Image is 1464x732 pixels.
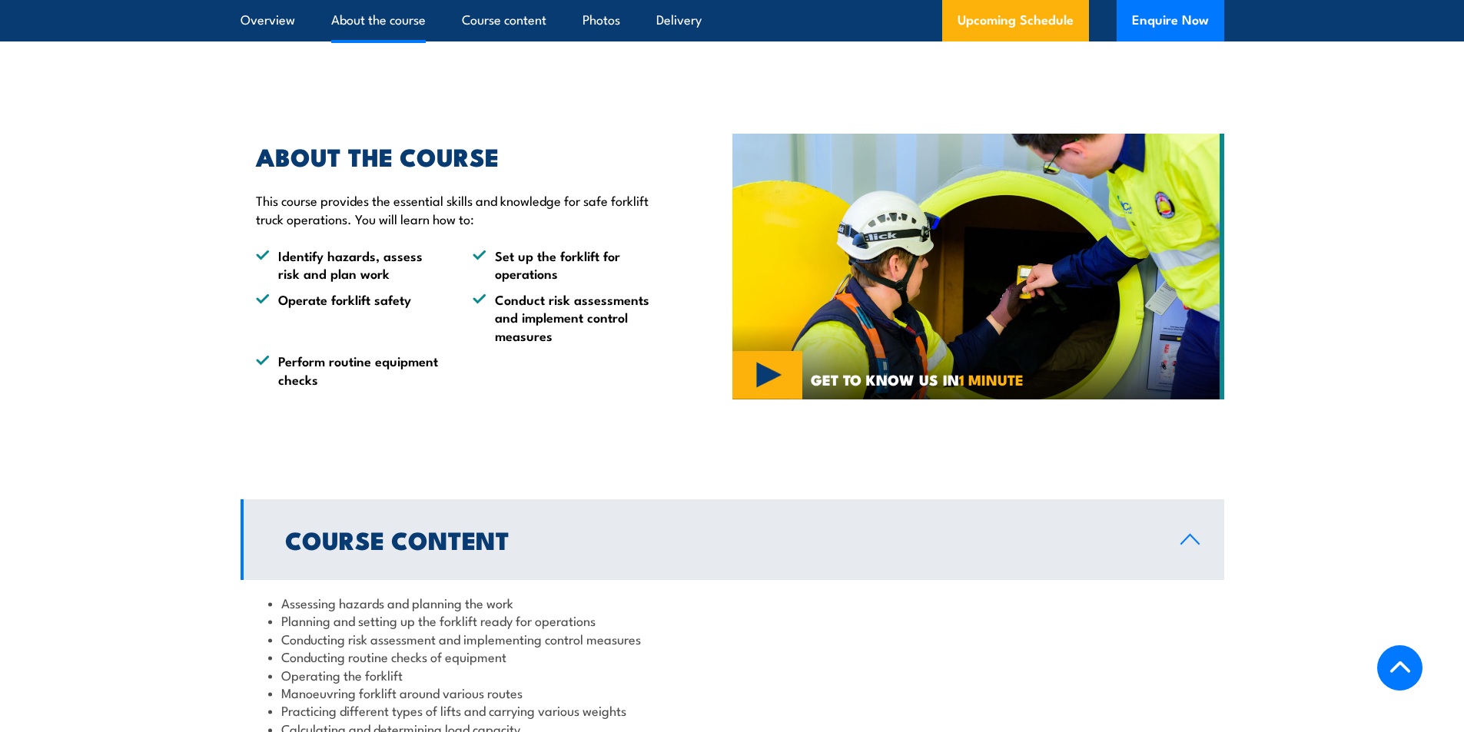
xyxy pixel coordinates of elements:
[256,352,445,388] li: Perform routine equipment checks
[959,368,1024,390] strong: 1 MINUTE
[268,630,1197,648] li: Conducting risk assessment and implementing control measures
[285,528,1156,550] h2: Course Content
[256,247,445,283] li: Identify hazards, assess risk and plan work
[268,666,1197,684] li: Operating the forklift
[241,499,1224,580] a: Course Content
[473,290,662,344] li: Conduct risk assessments and implement control measures
[268,701,1197,719] li: Practicing different types of lifts and carrying various weights
[256,290,445,344] li: Operate forklift safety
[268,684,1197,701] li: Manoeuvring forklift around various routes
[256,191,662,227] p: This course provides the essential skills and knowledge for safe forklift truck operations. You w...
[256,145,662,167] h2: ABOUT THE COURSE
[268,611,1197,629] li: Planning and setting up the forklift ready for operations
[811,373,1024,386] span: GET TO KNOW US IN
[268,594,1197,611] li: Assessing hazards and planning the work
[268,648,1197,665] li: Conducting routine checks of equipment
[473,247,662,283] li: Set up the forklift for operations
